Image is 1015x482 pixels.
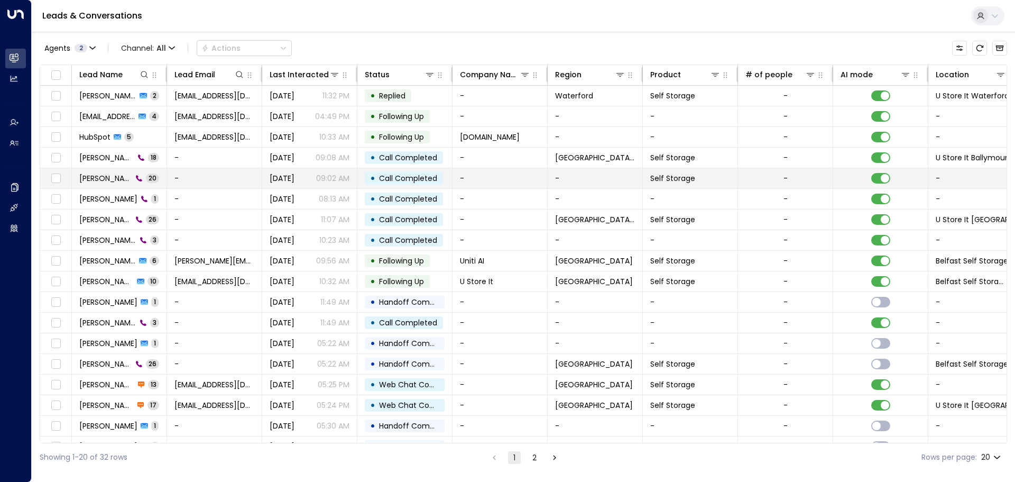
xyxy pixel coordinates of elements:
[49,234,62,247] span: Toggle select row
[643,313,738,333] td: -
[370,293,375,311] div: •
[379,317,437,328] span: Call Completed
[49,110,62,123] span: Toggle select row
[453,436,548,457] td: -
[453,189,548,209] td: -
[197,40,292,56] div: Button group with a nested menu
[370,396,375,414] div: •
[370,128,375,146] div: •
[270,379,294,390] span: Sep 03, 2025
[270,68,340,81] div: Last Interacted
[370,376,375,394] div: •
[936,359,1008,369] span: Belfast Self Storage
[151,442,159,451] span: 1
[151,421,159,430] span: 1
[783,400,788,411] div: -
[79,297,137,307] span: Eric
[783,90,788,101] div: -
[49,131,62,144] span: Toggle select row
[49,337,62,350] span: Toggle select row
[379,194,437,204] span: Call Completed
[49,296,62,309] span: Toggle select row
[650,214,695,225] span: Self Storage
[49,151,62,165] span: Toggle select row
[936,256,1008,266] span: Belfast Self Storage
[49,213,62,226] span: Toggle select row
[936,90,1009,101] span: U Store It Waterford
[783,359,788,369] div: -
[783,132,788,142] div: -
[270,68,329,81] div: Last Interacted
[167,436,262,457] td: -
[745,68,792,81] div: # of people
[379,379,461,390] span: Web Chat Completed
[650,400,695,411] span: Self Storage
[79,90,136,101] span: Rayan Habbab
[555,359,633,369] span: Belfast
[783,379,788,390] div: -
[316,256,349,266] p: 09:56 AM
[319,132,349,142] p: 10:33 AM
[79,421,137,431] span: Daniel
[841,68,911,81] div: AI mode
[650,68,721,81] div: Product
[370,149,375,167] div: •
[79,317,136,328] span: Eric Tessing
[270,276,294,287] span: Sep 12, 2025
[379,421,454,431] span: Handoff Completed
[783,421,788,431] div: -
[124,132,134,141] span: 5
[921,452,977,463] label: Rows per page:
[379,400,461,411] span: Web Chat Completed
[167,168,262,188] td: -
[49,193,62,206] span: Toggle select row
[174,276,254,287] span: mmcgrath@ustoreit.ie
[49,69,62,82] span: Toggle select all
[370,169,375,187] div: •
[316,441,349,452] p: 08:29 AM
[270,441,294,452] span: Sep 02, 2025
[270,132,294,142] span: Yesterday
[783,173,788,184] div: -
[936,68,969,81] div: Location
[555,68,582,81] div: Region
[79,152,134,163] span: Emma
[453,86,548,106] td: -
[270,90,294,101] span: Yesterday
[79,194,137,204] span: Emma
[174,90,254,101] span: rayan.habbab@gmail.com
[201,43,241,53] div: Actions
[548,168,643,188] td: -
[783,214,788,225] div: -
[643,189,738,209] td: -
[370,417,375,435] div: •
[370,355,375,373] div: •
[319,235,349,245] p: 10:23 AM
[650,359,695,369] span: Self Storage
[453,333,548,353] td: -
[379,441,454,452] span: Handoff Completed
[146,359,159,368] span: 26
[379,173,437,184] span: Call Completed
[316,173,349,184] p: 09:02 AM
[548,436,643,457] td: -
[49,254,62,268] span: Toggle select row
[379,297,454,307] span: Handoff Completed
[270,111,294,122] span: Yesterday
[453,106,548,126] td: -
[322,90,349,101] p: 11:32 PM
[149,112,159,121] span: 4
[79,441,137,452] span: Rachel
[147,401,159,410] span: 17
[79,256,136,266] span: Kerric Knowles
[370,438,375,456] div: •
[151,339,159,348] span: 1
[167,189,262,209] td: -
[379,132,424,142] span: Following Up
[453,292,548,312] td: -
[174,68,215,81] div: Lead Email
[321,214,349,225] p: 11:07 AM
[320,317,349,328] p: 11:49 AM
[49,316,62,330] span: Toggle select row
[783,256,788,266] div: -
